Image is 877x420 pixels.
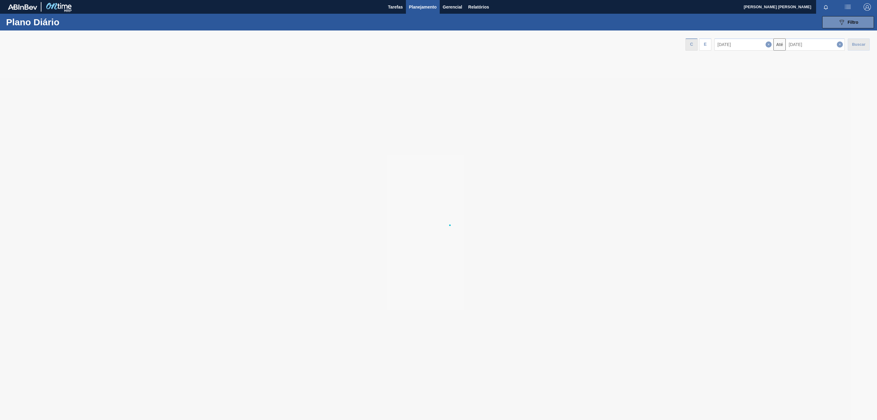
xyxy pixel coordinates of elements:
h1: Plano Diário [6,19,113,26]
button: Filtro [822,16,874,28]
img: Logout [864,3,871,11]
span: Tarefas [388,3,403,11]
button: Notificações [816,3,836,11]
span: Relatórios [468,3,489,11]
span: Filtro [848,20,858,25]
span: Planejamento [409,3,437,11]
span: Gerencial [443,3,462,11]
img: TNhmsLtSVTkK8tSr43FrP2fwEKptu5GPRR3wAAAABJRU5ErkJggg== [8,4,37,10]
img: userActions [844,3,851,11]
